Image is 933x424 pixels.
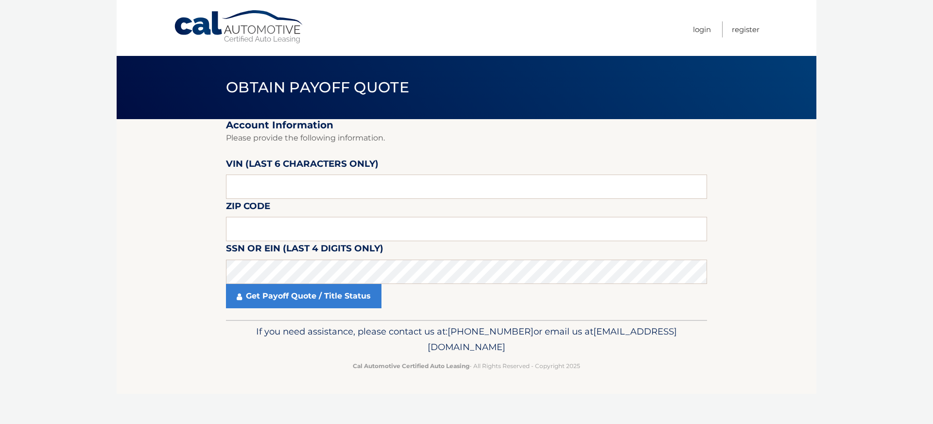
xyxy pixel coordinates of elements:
[226,157,379,175] label: VIN (last 6 characters only)
[693,21,711,37] a: Login
[226,131,707,145] p: Please provide the following information.
[232,324,701,355] p: If you need assistance, please contact us at: or email us at
[226,284,381,308] a: Get Payoff Quote / Title Status
[226,78,409,96] span: Obtain Payoff Quote
[226,241,383,259] label: SSN or EIN (last 4 digits only)
[232,361,701,371] p: - All Rights Reserved - Copyright 2025
[732,21,760,37] a: Register
[226,119,707,131] h2: Account Information
[448,326,534,337] span: [PHONE_NUMBER]
[226,199,270,217] label: Zip Code
[353,362,469,370] strong: Cal Automotive Certified Auto Leasing
[173,10,305,44] a: Cal Automotive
